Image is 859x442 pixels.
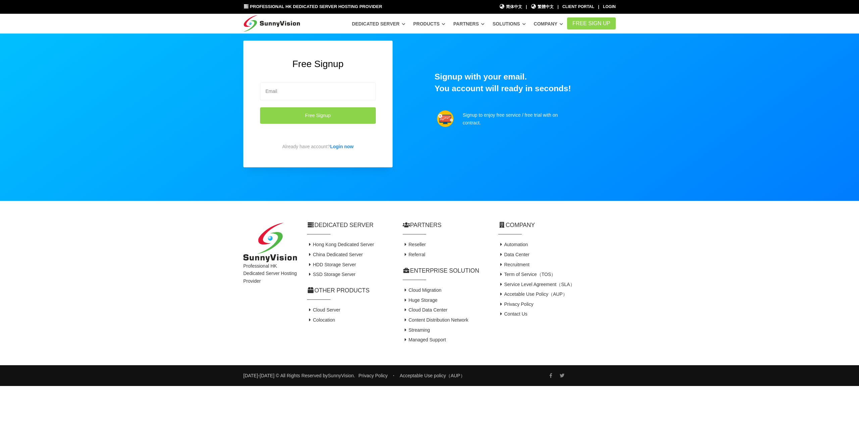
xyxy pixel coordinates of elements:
[238,223,302,345] div: Professional HK Dedicated Server Hosting Provider
[243,223,297,263] img: SunnyVision Limited
[330,144,354,149] a: Login now
[400,373,465,378] a: Acceptable Use policy（AUP）
[403,287,442,293] a: Cloud Migration
[260,107,376,124] button: Free Signup
[598,4,599,10] li: |
[526,4,527,10] li: |
[250,4,382,9] span: Professional HK Dedicated Server Hosting Provider
[498,301,534,307] a: Privacy Policy
[328,373,354,378] a: SunnyVision
[498,262,529,267] a: Recruitment
[437,110,454,127] img: support.png
[403,252,425,257] a: Referral
[498,242,528,247] a: Automation
[403,327,430,333] a: Streaming
[498,311,527,317] a: Contact Us
[603,4,616,9] a: Login
[307,262,356,267] a: HDD Storage Server
[567,17,616,30] a: FREE Sign Up
[307,272,355,277] a: SSD Storage Server
[307,286,393,295] h2: Other Products
[531,4,554,10] a: 繁體中文
[403,221,488,229] h2: Partners
[358,373,388,378] a: Privacy Policy
[403,242,426,247] a: Reseller
[403,307,447,313] a: Cloud Data Center
[498,252,529,257] a: Data Center
[307,317,335,323] a: Colocation
[260,143,376,150] p: Already have account?
[435,71,616,94] h1: Signup with your email. You account will ready in seconds!
[307,221,393,229] h2: Dedicated Server
[260,57,376,70] h2: Free Signup
[307,307,340,313] a: Cloud Server
[493,18,526,30] a: Solutions
[498,282,575,287] a: Service Level Agreement（SLA）
[260,82,376,100] input: Email
[499,4,522,10] a: 简体中文
[403,267,488,275] h2: Enterprise Solution
[307,242,374,247] a: Hong Kong Dedicated Server
[403,317,468,323] a: Content Distribution Network
[463,111,568,126] p: Signup to enjoy free service / free trial with on contract.
[403,337,446,342] a: Managed Support
[352,18,405,30] a: Dedicated Server
[403,297,438,303] a: Huge Storage
[413,18,445,30] a: Products
[557,4,558,10] li: |
[243,372,355,379] small: [DATE]-[DATE] © All Rights Reserved by .
[534,18,563,30] a: Company
[453,18,485,30] a: Partners
[498,291,567,297] a: Accetable Use Policy（AUP）
[391,373,396,378] span: ・
[498,272,556,277] a: Term of Service（TOS）
[307,252,363,257] a: China Dedicated Server
[562,4,594,9] a: Client Portal
[498,221,616,229] h2: Company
